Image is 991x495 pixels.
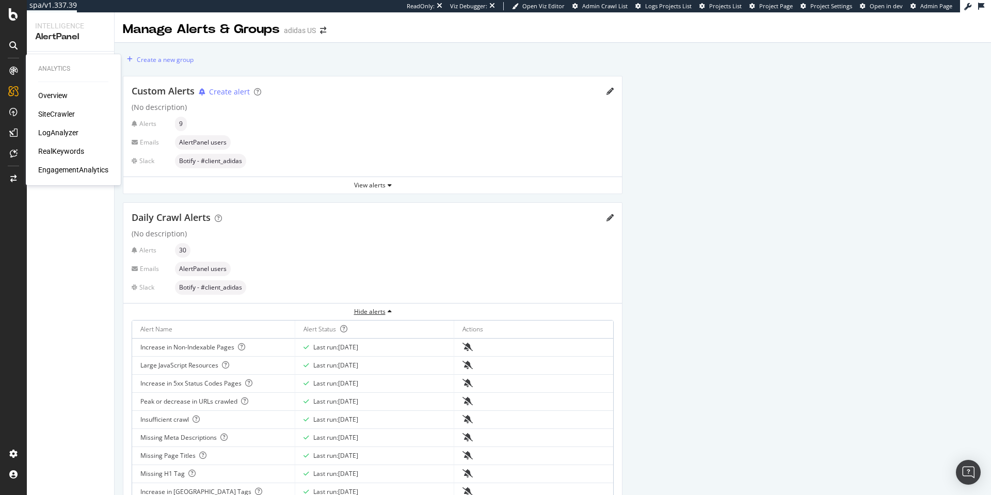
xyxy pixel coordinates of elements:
[35,21,106,31] div: Intelligence
[313,415,358,424] div: Last run: [DATE]
[956,460,981,485] div: Open Intercom Messenger
[38,65,108,73] div: Analytics
[175,154,246,168] div: neutral label
[175,117,187,131] div: neutral label
[209,87,250,97] div: Create alert
[179,121,183,127] span: 9
[910,2,952,10] a: Admin Page
[140,433,286,442] div: Missing Meta Descriptions
[313,343,358,352] div: Last run: [DATE]
[759,2,793,10] span: Project Page
[572,2,628,10] a: Admin Crawl List
[175,262,231,276] div: neutral label
[801,2,852,10] a: Project Settings
[137,55,194,64] div: Create a new group
[450,2,487,10] div: Viz Debugger:
[38,90,68,101] a: Overview
[140,469,286,478] div: Missing H1 Tag
[284,25,316,36] div: adidas US
[132,119,171,128] div: Alerts
[645,2,692,10] span: Logs Projects List
[38,146,84,156] a: RealKeywords
[179,139,227,146] span: AlertPanel users
[313,451,358,460] div: Last run: [DATE]
[454,321,613,339] th: Actions
[407,2,435,10] div: ReadOnly:
[132,138,171,147] div: Emails
[606,214,614,221] div: pencil
[132,102,614,113] div: (No description)
[810,2,852,10] span: Project Settings
[295,321,454,339] th: Alert Status
[462,433,473,441] div: bell-slash
[320,27,326,34] div: arrow-right-arrow-left
[462,415,473,423] div: bell-slash
[462,379,473,387] div: bell-slash
[635,2,692,10] a: Logs Projects List
[512,2,565,10] a: Open Viz Editor
[132,156,171,165] div: Slack
[132,246,171,254] div: Alerts
[709,2,742,10] span: Projects List
[860,2,903,10] a: Open in dev
[179,247,186,253] span: 30
[870,2,903,10] span: Open in dev
[699,2,742,10] a: Projects List
[140,415,286,424] div: Insufficient crawl
[313,433,358,442] div: Last run: [DATE]
[132,211,211,223] span: Daily Crawl Alerts
[175,280,246,295] div: neutral label
[195,86,250,98] button: Create alert
[462,451,473,459] div: bell-slash
[920,2,952,10] span: Admin Page
[179,284,242,291] span: Botify - #client_adidas
[175,243,190,258] div: neutral label
[123,51,194,68] button: Create a new group
[38,109,75,119] a: SiteCrawler
[140,379,286,388] div: Increase in 5xx Status Codes Pages
[140,397,286,406] div: Peak or decrease in URLs crawled
[123,21,280,38] div: Manage Alerts & Groups
[522,2,565,10] span: Open Viz Editor
[462,469,473,477] div: bell-slash
[179,266,227,272] span: AlertPanel users
[132,85,195,97] span: Custom Alerts
[123,304,622,320] button: Hide alerts
[179,158,242,164] span: Botify - #client_adidas
[123,307,622,316] div: Hide alerts
[132,283,171,292] div: Slack
[35,31,106,43] div: AlertPanel
[462,361,473,369] div: bell-slash
[123,181,622,189] div: View alerts
[313,379,358,388] div: Last run: [DATE]
[606,88,614,95] div: pencil
[582,2,628,10] span: Admin Crawl List
[175,135,231,150] div: neutral label
[313,361,358,370] div: Last run: [DATE]
[313,397,358,406] div: Last run: [DATE]
[132,264,171,273] div: Emails
[313,469,358,478] div: Last run: [DATE]
[462,397,473,405] div: bell-slash
[462,343,473,351] div: bell-slash
[132,321,295,339] th: Alert Name
[38,165,108,175] a: EngagementAnalytics
[140,361,286,370] div: Large JavaScript Resources
[123,177,622,194] button: View alerts
[38,127,78,138] a: LogAnalyzer
[132,229,614,239] div: (No description)
[749,2,793,10] a: Project Page
[140,343,286,352] div: Increase in Non-Indexable Pages
[140,451,286,460] div: Missing Page Titles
